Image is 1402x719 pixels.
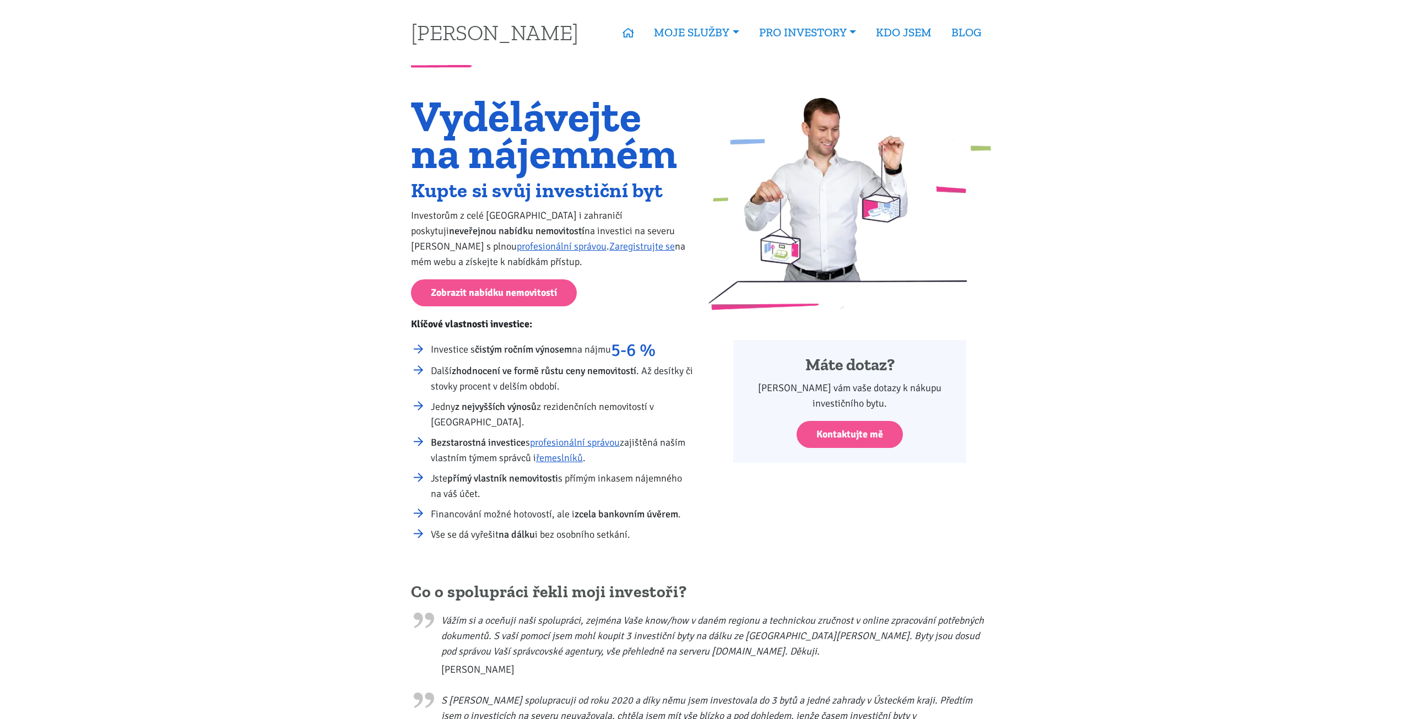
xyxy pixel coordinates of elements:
a: profesionální správou [530,436,620,448]
h4: Máte dotaz? [748,355,951,376]
li: s zajištěná naším vlastním týmem správců i . [431,435,694,466]
p: Klíčové vlastnosti investice: [411,316,694,332]
a: Zaregistrujte se [609,240,675,252]
strong: Bezstarostná investice [431,436,526,448]
a: Zobrazit nabídku nemovitostí [411,279,577,306]
h1: Vydělávejte na nájemném [411,98,694,171]
strong: čistým ročním výnosem [475,343,572,355]
strong: přímý vlastník nemovitosti [447,472,558,484]
a: BLOG [941,20,991,45]
a: profesionální správou [517,240,607,252]
h2: Co o spolupráci řekli moji investoři? [411,582,991,603]
p: Investorům z celé [GEOGRAPHIC_DATA] i zahraničí poskytuji na investici na severu [PERSON_NAME] s ... [411,208,694,269]
strong: neveřejnou nabídku nemovitostí [449,225,584,237]
span: [PERSON_NAME] [441,662,991,677]
li: Další . Až desítky či stovky procent v delším období. [431,363,694,394]
h2: Kupte si svůj investiční byt [411,181,694,199]
a: PRO INVESTORY [749,20,866,45]
strong: na dálku [499,528,535,540]
strong: zcela bankovním úvěrem [575,508,678,520]
a: Kontaktujte mě [797,421,903,448]
p: [PERSON_NAME] vám vaše dotazy k nákupu investičního bytu. [748,380,951,411]
strong: z nejvyšších výnosů [455,401,537,413]
blockquote: Vážím si a oceňuji naši spolupráci, zejména Vaše know/how v daném regionu a technickou zručnost v... [411,607,991,677]
a: KDO JSEM [866,20,941,45]
strong: 5-6 % [611,339,656,361]
a: [PERSON_NAME] [411,21,578,43]
a: MOJE SLUŽBY [644,20,749,45]
li: Jste s přímým inkasem nájemného na váš účet. [431,471,694,501]
li: Vše se dá vyřešit i bez osobního setkání. [431,527,694,542]
li: Jedny z rezidenčních nemovitostí v [GEOGRAPHIC_DATA]. [431,399,694,430]
li: Financování možné hotovostí, ale i . [431,506,694,522]
strong: zhodnocení ve formě růstu ceny nemovitostí [452,365,636,377]
a: řemeslníků [536,452,583,464]
li: Investice s na nájmu [431,342,694,358]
